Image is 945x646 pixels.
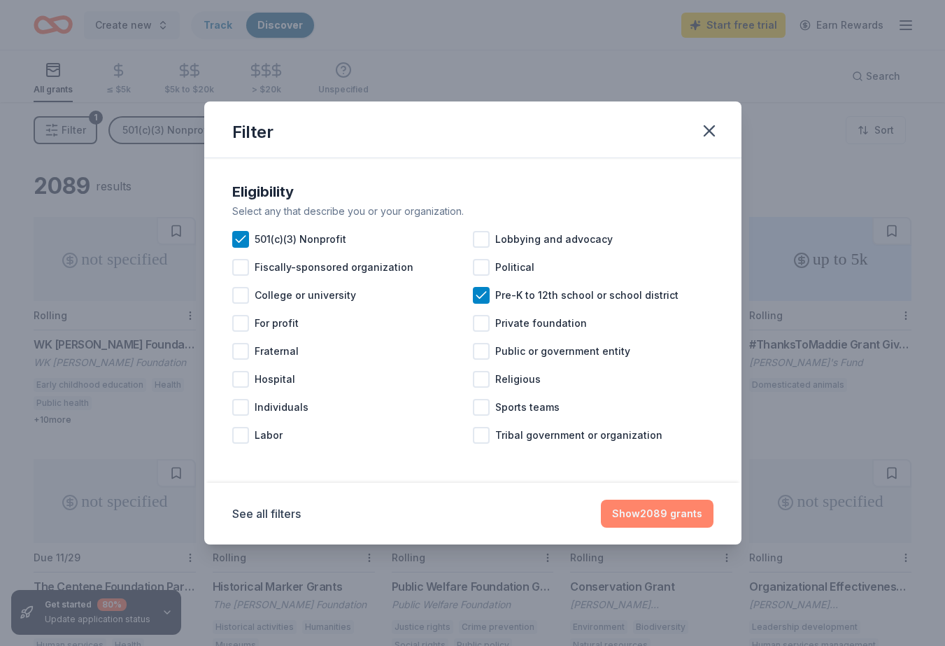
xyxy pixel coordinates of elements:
span: Lobbying and advocacy [495,231,613,248]
span: Labor [255,427,283,444]
span: Fraternal [255,343,299,360]
span: Public or government entity [495,343,630,360]
button: Show2089 grants [601,500,713,528]
span: Fiscally-sponsored organization [255,259,413,276]
span: Hospital [255,371,295,388]
span: 501(c)(3) Nonprofit [255,231,346,248]
span: Religious [495,371,541,388]
button: See all filters [232,505,301,522]
span: Individuals [255,399,308,416]
span: Tribal government or organization [495,427,662,444]
span: Pre-K to 12th school or school district [495,287,678,304]
span: Sports teams [495,399,560,416]
div: Eligibility [232,181,713,203]
span: Political [495,259,534,276]
span: For profit [255,315,299,332]
span: College or university [255,287,356,304]
div: Filter [232,121,273,143]
div: Select any that describe you or your organization. [232,203,713,220]
span: Private foundation [495,315,587,332]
